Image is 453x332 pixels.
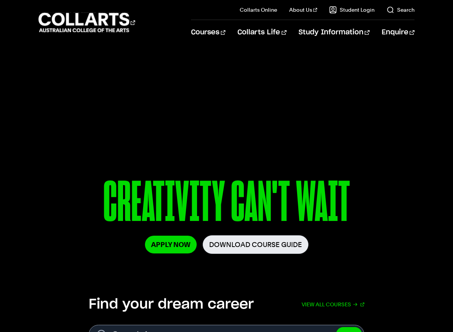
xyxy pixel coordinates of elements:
[387,6,414,14] a: Search
[299,20,370,45] a: Study Information
[382,20,414,45] a: Enquire
[240,6,277,14] a: Collarts Online
[237,20,286,45] a: Collarts Life
[39,174,414,235] p: CREATIVITY CAN'T WAIT
[145,236,197,253] a: Apply Now
[39,12,135,33] div: Go to homepage
[302,296,364,313] a: View all courses
[203,235,308,254] a: Download Course Guide
[191,20,225,45] a: Courses
[289,6,317,14] a: About Us
[89,296,254,313] h2: Find your dream career
[329,6,374,14] a: Student Login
